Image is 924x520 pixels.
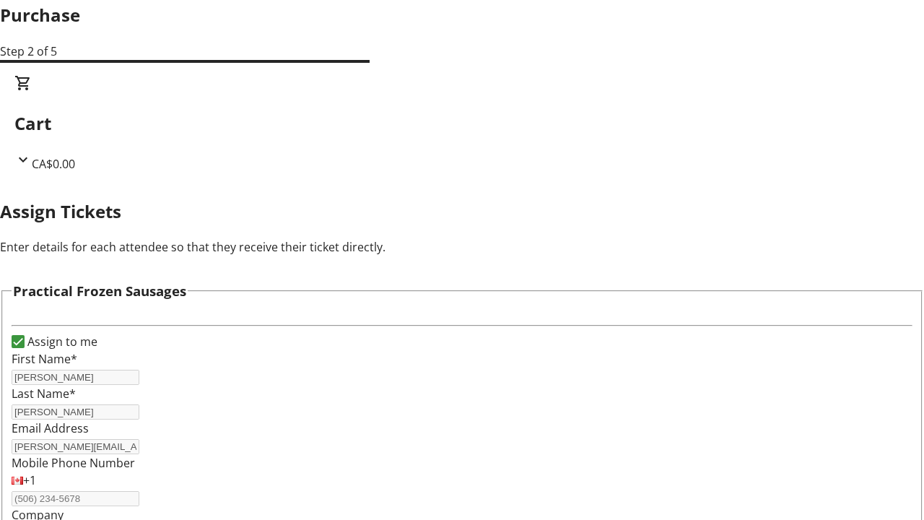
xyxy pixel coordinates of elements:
[12,420,89,436] label: Email Address
[13,281,186,301] h3: Practical Frozen Sausages
[12,455,135,471] label: Mobile Phone Number
[25,333,97,350] label: Assign to me
[12,386,76,402] label: Last Name*
[12,491,139,506] input: (506) 234-5678
[32,156,75,172] span: CA$0.00
[14,110,910,136] h2: Cart
[14,74,910,173] div: CartCA$0.00
[12,351,77,367] label: First Name*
